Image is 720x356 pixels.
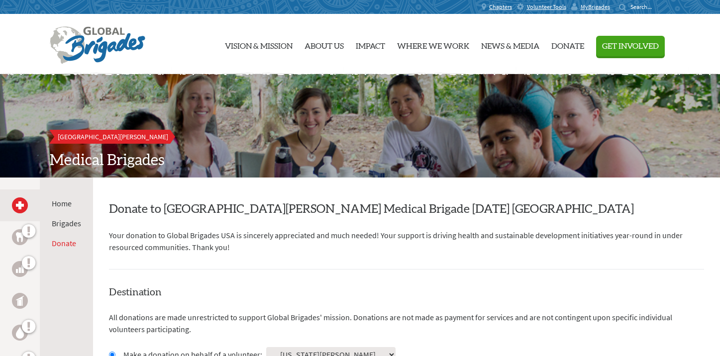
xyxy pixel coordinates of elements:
[50,130,176,144] a: [GEOGRAPHIC_DATA][PERSON_NAME]
[109,201,704,217] h2: Donate to [GEOGRAPHIC_DATA][PERSON_NAME] Medical Brigade [DATE] [GEOGRAPHIC_DATA]
[109,311,704,335] p: All donations are made unrestricted to support Global Brigades' mission. Donations are not made a...
[52,197,81,209] li: Home
[109,285,704,299] h4: Destination
[16,296,24,306] img: Public Health
[52,238,76,248] a: Donate
[12,325,28,341] a: Water
[527,3,566,11] span: Volunteer Tools
[12,293,28,309] a: Public Health
[50,152,671,170] h2: Medical Brigades
[12,261,28,277] a: Business
[16,265,24,273] img: Business
[16,327,24,338] img: Water
[50,26,145,64] img: Global Brigades Logo
[581,3,610,11] span: MyBrigades
[16,232,24,242] img: Dental
[596,36,665,56] button: Get Involved
[58,132,168,141] span: [GEOGRAPHIC_DATA][PERSON_NAME]
[52,217,81,229] li: Brigades
[356,18,385,70] a: Impact
[630,3,659,10] input: Search...
[551,18,584,70] a: Donate
[397,18,469,70] a: Where We Work
[16,201,24,209] img: Medical
[305,18,344,70] a: About Us
[489,3,512,11] span: Chapters
[109,229,704,253] p: Your donation to Global Brigades USA is sincerely appreciated and much needed! Your support is dr...
[602,42,659,50] span: Get Involved
[52,218,81,228] a: Brigades
[12,229,28,245] a: Dental
[225,18,293,70] a: Vision & Mission
[481,18,539,70] a: News & Media
[52,198,72,208] a: Home
[52,237,81,249] li: Donate
[12,197,28,213] a: Medical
